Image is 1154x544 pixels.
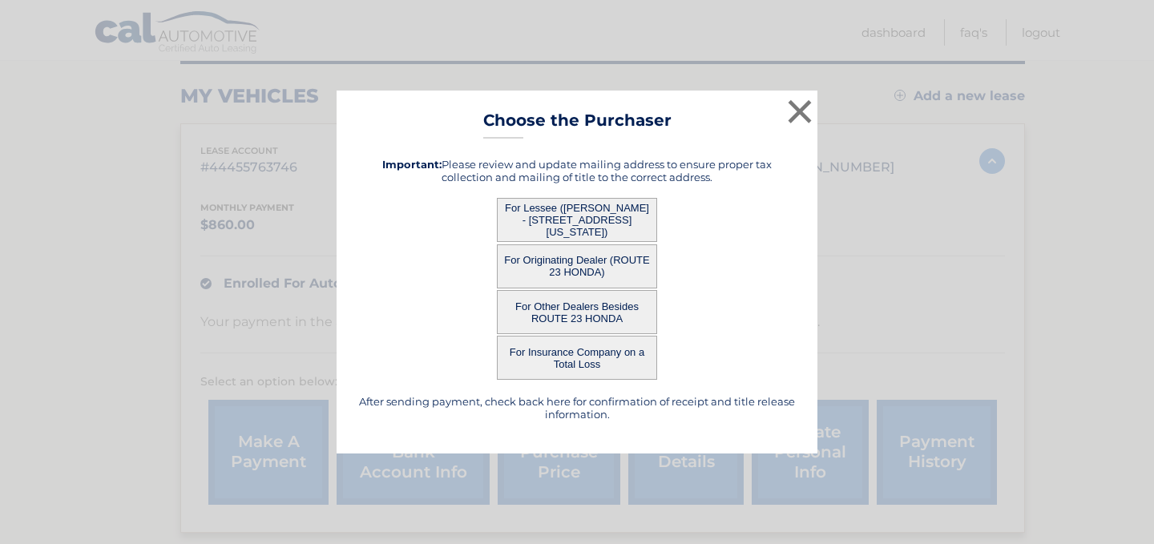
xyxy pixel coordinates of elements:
[784,95,816,127] button: ×
[382,158,442,171] strong: Important:
[357,158,797,183] h5: Please review and update mailing address to ensure proper tax collection and mailing of title to ...
[497,198,657,242] button: For Lessee ([PERSON_NAME] - [STREET_ADDRESS][US_STATE])
[483,111,672,139] h3: Choose the Purchaser
[497,336,657,380] button: For Insurance Company on a Total Loss
[497,244,657,288] button: For Originating Dealer (ROUTE 23 HONDA)
[357,395,797,421] h5: After sending payment, check back here for confirmation of receipt and title release information.
[497,290,657,334] button: For Other Dealers Besides ROUTE 23 HONDA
